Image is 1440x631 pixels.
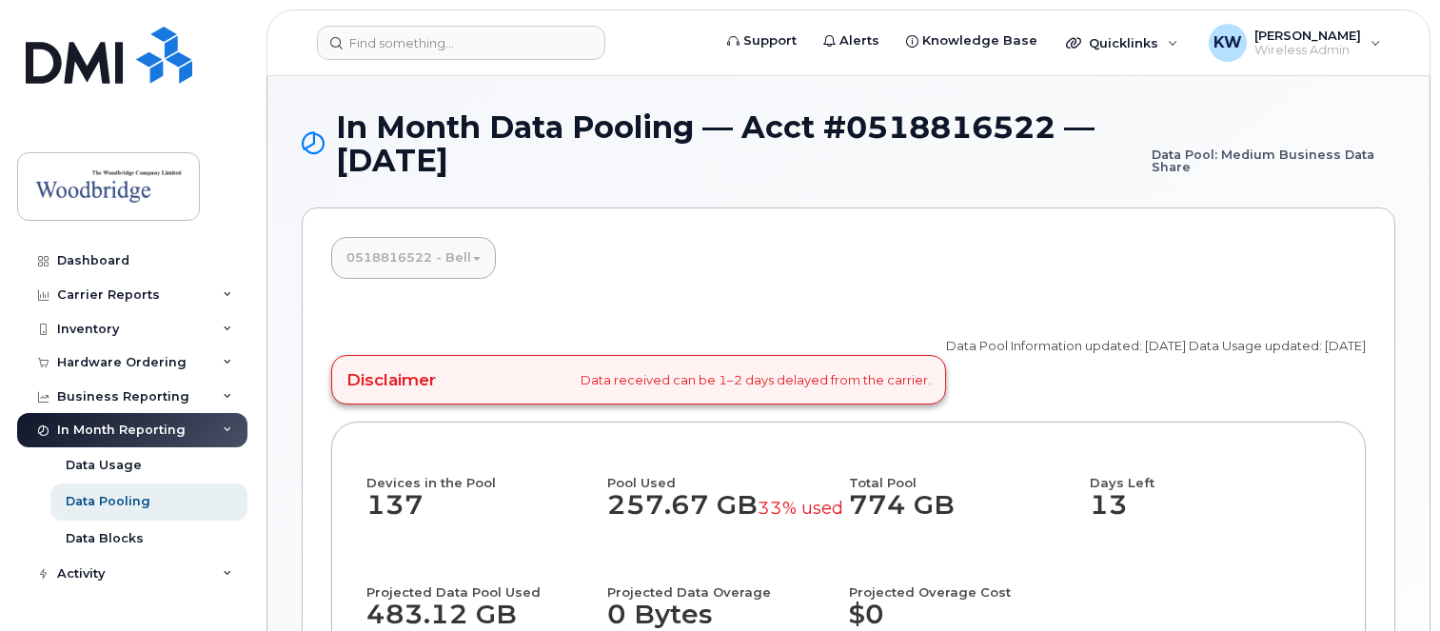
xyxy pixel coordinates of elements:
h4: Days Left [1090,457,1331,489]
small: 33% used [758,497,843,519]
div: Data received can be 1–2 days delayed from the carrier. [331,355,946,404]
h4: Disclaimer [346,370,436,389]
a: 0518816522 - Bell [331,237,496,279]
small: Data Pool: Medium Business Data Share [1152,110,1395,173]
dd: 774 GB [849,490,1073,540]
h1: In Month Data Pooling — Acct #0518816522 — [DATE] [302,110,1395,177]
h4: Projected Data Overage [607,566,831,599]
h4: Pool Used [607,457,831,489]
h4: Projected Overage Cost [849,566,1090,599]
h4: Projected Data Pool Used [366,566,590,599]
dd: 137 [366,490,607,540]
h4: Devices in the Pool [366,457,607,489]
p: Data Pool Information updated: [DATE] Data Usage updated: [DATE] [946,337,1366,355]
dd: 13 [1090,490,1331,540]
dd: 257.67 GB [607,490,831,540]
h4: Total Pool [849,457,1073,489]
